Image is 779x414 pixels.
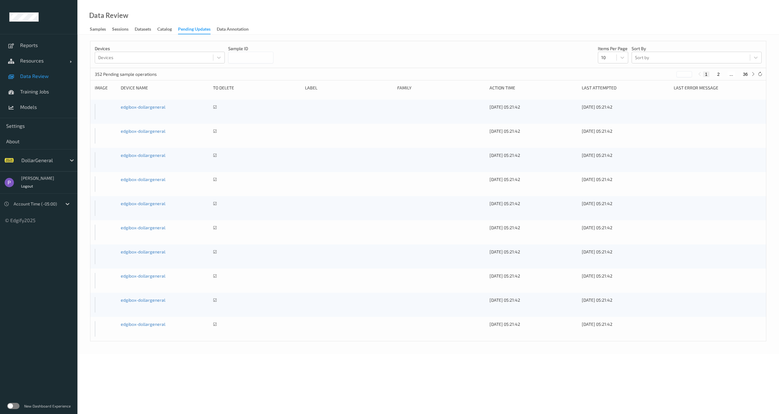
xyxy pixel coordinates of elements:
[490,297,520,303] span: [DATE] 05:21:42
[217,25,255,34] a: Data Annotation
[715,71,721,77] button: 2
[490,104,520,110] span: [DATE] 05:21:42
[178,26,211,34] div: Pending Updates
[95,85,116,91] div: image
[213,297,217,303] span: ☑
[121,128,165,134] a: edgibox-dollargeneral
[217,26,249,34] div: Data Annotation
[213,201,217,206] span: ☑
[121,104,165,110] a: edgibox-dollargeneral
[121,321,165,327] a: edgibox-dollargeneral
[121,177,165,182] a: edgibox-dollargeneral
[213,85,301,91] div: to delete
[582,128,612,134] span: [DATE] 05:21:42
[397,85,485,91] div: Family
[582,153,612,158] span: [DATE] 05:21:42
[213,321,217,327] span: ☑
[213,177,217,182] span: ☑
[490,128,520,134] span: [DATE] 05:21:42
[490,225,520,230] span: [DATE] 05:21:42
[213,104,217,110] span: ☑
[703,71,709,77] button: 1
[490,153,520,158] span: [DATE] 05:21:42
[90,26,106,34] div: Samples
[121,225,165,230] a: edgibox-dollargeneral
[95,45,225,52] p: Devices
[135,25,157,34] a: Datasets
[90,25,112,34] a: Samples
[121,297,165,303] a: edgibox-dollargeneral
[582,177,612,182] span: [DATE] 05:21:42
[490,249,520,254] span: [DATE] 05:21:42
[674,85,762,91] div: Last error message
[135,26,151,34] div: Datasets
[228,45,273,52] p: Sample ID
[582,321,612,327] span: [DATE] 05:21:42
[213,153,217,158] span: ☑
[121,249,165,254] a: edgibox-dollargeneral
[121,85,209,91] div: Device Name
[178,25,217,34] a: Pending Updates
[213,225,217,230] span: ☑
[582,225,612,230] span: [DATE] 05:21:42
[582,297,612,303] span: [DATE] 05:21:42
[490,85,577,91] div: Action time
[582,249,612,254] span: [DATE] 05:21:42
[112,26,128,34] div: Sessions
[582,104,612,110] span: [DATE] 05:21:42
[95,71,157,77] p: 352 Pending sample operations
[582,85,670,91] div: Last attempted
[305,85,393,91] div: Label
[728,71,735,77] button: ...
[582,273,612,278] span: [DATE] 05:21:42
[213,249,217,254] span: ☑
[157,25,178,34] a: Catalog
[598,45,628,52] p: Items per page
[213,128,217,134] span: ☑
[741,71,750,77] button: 36
[490,321,520,327] span: [DATE] 05:21:42
[121,201,165,206] a: edgibox-dollargeneral
[89,12,128,19] div: Data Review
[213,273,217,278] span: ☑
[157,26,172,34] div: Catalog
[632,45,762,52] p: Sort by
[582,201,612,206] span: [DATE] 05:21:42
[490,177,520,182] span: [DATE] 05:21:42
[121,273,165,278] a: edgibox-dollargeneral
[490,273,520,278] span: [DATE] 05:21:42
[121,153,165,158] a: edgibox-dollargeneral
[490,201,520,206] span: [DATE] 05:21:42
[112,25,135,34] a: Sessions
